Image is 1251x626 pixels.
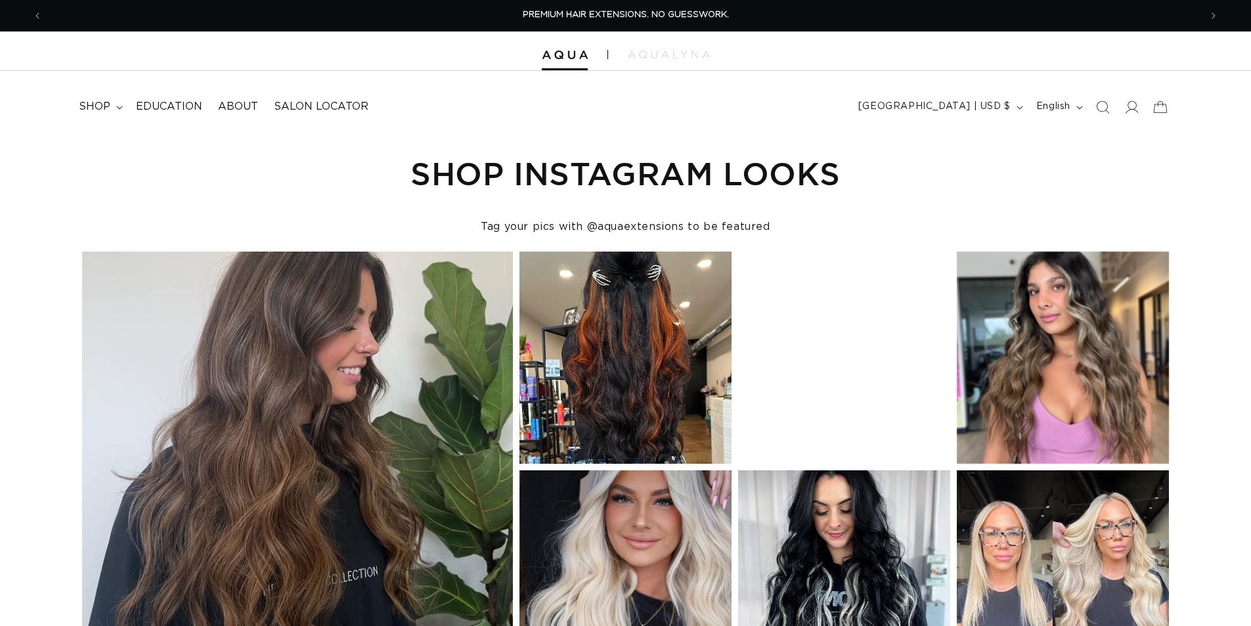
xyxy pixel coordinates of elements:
[628,51,710,58] img: aqualyna.com
[1088,93,1117,122] summary: Search
[850,95,1028,120] button: [GEOGRAPHIC_DATA] | USD $
[136,100,202,114] span: Education
[23,3,52,28] button: Previous announcement
[1036,100,1070,114] span: English
[128,92,210,122] a: Education
[210,92,266,122] a: About
[542,51,588,60] img: Aqua Hair Extensions
[1199,3,1228,28] button: Next announcement
[79,100,110,114] span: shop
[79,220,1172,234] h4: Tag your pics with @aquaextensions to be featured
[274,100,368,114] span: Salon Locator
[858,100,1011,114] span: [GEOGRAPHIC_DATA] | USD $
[218,100,258,114] span: About
[266,92,376,122] a: Salon Locator
[957,252,1169,464] div: open detail modal for instagram post by leahmitchhair on 28 SEPTEMBER 2023
[519,252,732,464] div: open detail modal for instagram post by fringeandink on 17 OCTOBER 2023
[79,153,1172,194] h1: Shop Instagram Looks
[1028,95,1088,120] button: English
[71,92,128,122] summary: shop
[523,11,729,19] span: PREMIUM HAIR EXTENSIONS. NO GUESSWORK.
